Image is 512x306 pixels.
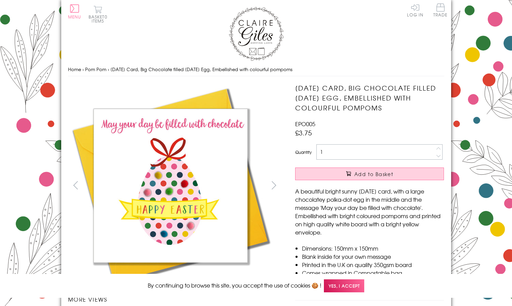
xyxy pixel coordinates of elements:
[295,149,312,155] label: Quantity
[68,295,282,303] h3: More views
[324,279,364,293] span: Yes, I accept
[295,128,312,137] span: £3.75
[295,120,315,128] span: EPO005
[68,83,273,288] img: Easter Card, Big Chocolate filled Easter Egg, Embellished with colourful pompoms
[302,269,444,277] li: Comes wrapped in Compostable bag
[68,4,81,19] button: Menu
[82,66,84,72] span: ›
[68,66,81,72] a: Home
[68,177,83,193] button: prev
[85,66,106,72] a: Pom Pom
[295,168,444,180] button: Add to Basket
[68,14,81,20] span: Menu
[354,171,393,177] span: Add to Basket
[302,244,444,252] li: Dimensions: 150mm x 150mm
[433,3,448,17] span: Trade
[302,261,444,269] li: Printed in the U.K on quality 350gsm board
[92,14,107,24] span: 0 items
[266,177,281,193] button: next
[89,5,107,23] button: Basket0 items
[433,3,448,18] a: Trade
[407,3,423,17] a: Log In
[68,63,444,77] nav: breadcrumbs
[295,187,444,236] p: A beautiful bright sunny [DATE] card, with a large chocolatey polka-dot egg in the middle and the...
[229,7,284,61] img: Claire Giles Greetings Cards
[302,252,444,261] li: Blank inside for your own message
[295,83,444,112] h1: [DATE] Card, Big Chocolate filled [DATE] Egg, Embellished with colourful pompoms
[110,66,292,72] span: [DATE] Card, Big Chocolate filled [DATE] Egg, Embellished with colourful pompoms
[108,66,109,72] span: ›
